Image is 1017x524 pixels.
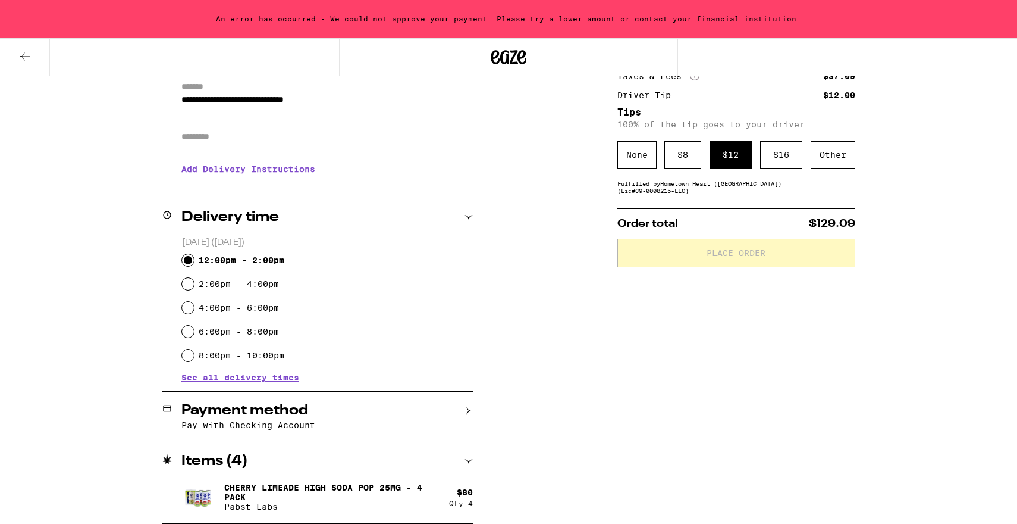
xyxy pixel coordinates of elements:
[617,108,855,117] h5: Tips
[710,141,752,169] div: $ 12
[224,502,440,511] p: Pabst Labs
[617,239,855,267] button: Place Order
[181,454,248,469] h2: Items ( 4 )
[811,141,855,169] div: Other
[181,420,473,430] p: Pay with Checking Account
[224,483,440,502] p: Cherry Limeade High Soda Pop 25mg - 4 Pack
[457,488,473,497] div: $ 80
[760,141,802,169] div: $ 16
[182,237,473,248] p: [DATE] ([DATE])
[181,210,279,224] h2: Delivery time
[449,500,473,507] div: Qty: 4
[199,303,279,313] label: 4:00pm - 6:00pm
[181,183,473,192] p: We'll contact you at when we arrive
[617,219,678,229] span: Order total
[181,481,215,514] img: Pabst Labs - Cherry Limeade High Soda Pop 25mg - 4 Pack
[809,219,855,229] span: $129.09
[707,249,765,257] span: Place Order
[617,120,855,129] p: 100% of the tip goes to your driver
[199,255,284,265] label: 12:00pm - 2:00pm
[199,351,284,360] label: 8:00pm - 10:00pm
[199,327,279,336] label: 6:00pm - 8:00pm
[617,141,657,169] div: None
[617,71,699,82] div: Taxes & Fees
[617,91,679,99] div: Driver Tip
[617,180,855,194] div: Fulfilled by Hometown Heart ([GEOGRAPHIC_DATA]) (Lic# C9-0000215-LIC )
[823,91,855,99] div: $12.00
[664,141,701,169] div: $ 8
[181,155,473,183] h3: Add Delivery Instructions
[199,279,279,289] label: 2:00pm - 4:00pm
[181,373,299,382] button: See all delivery times
[823,72,855,80] div: $37.09
[181,404,308,418] h2: Payment method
